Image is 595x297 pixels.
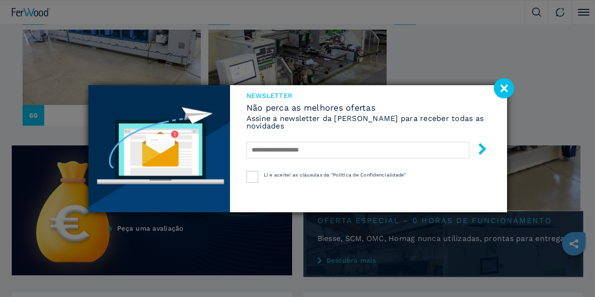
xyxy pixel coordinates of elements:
span: Não perca as melhores ofertas [246,104,491,112]
span: Li e aceitei as cláusulas da "Política de Confidencialidade" [264,172,406,177]
img: Newsletter image [88,85,230,212]
button: submit-button [467,139,488,161]
span: Newsletter [246,92,491,99]
h6: Assine a newsletter da [PERSON_NAME] para receber todas as novidades [246,115,491,130]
